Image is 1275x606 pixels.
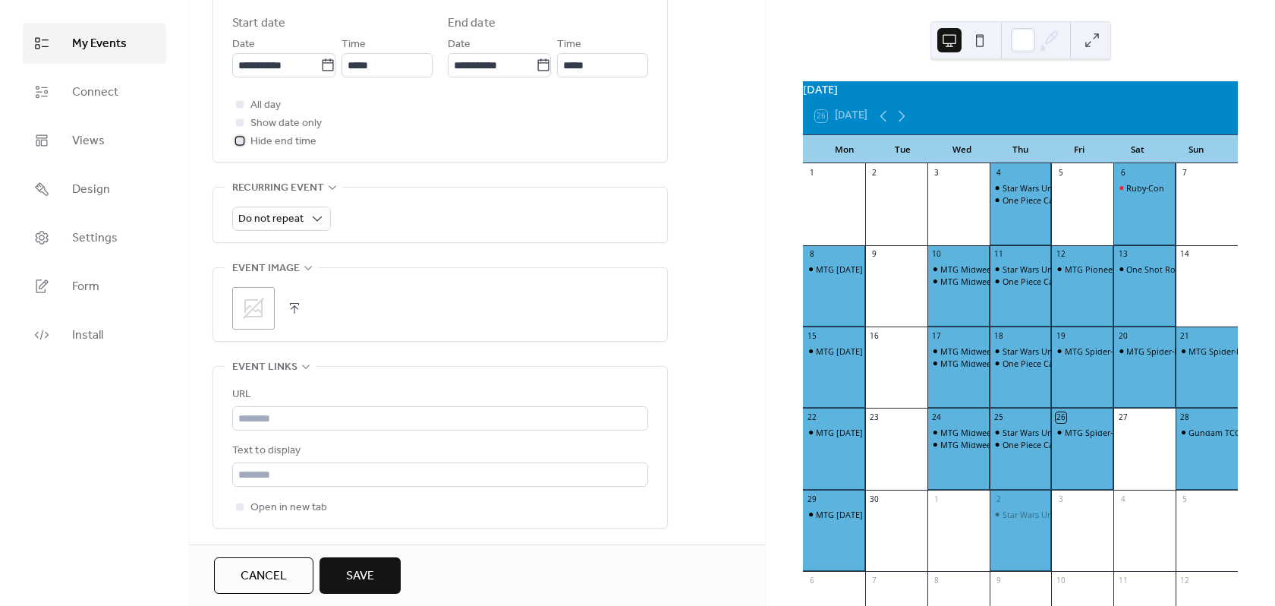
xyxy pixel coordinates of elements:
[993,330,1004,341] div: 18
[1003,427,1117,438] div: Star Wars Unlimited Forceday
[1065,264,1185,275] div: MTG Pioneer tournament FNM
[1118,168,1129,178] div: 6
[990,509,1052,520] div: Star Wars Unlimited Forceday
[931,412,942,423] div: 24
[1050,135,1108,164] div: Fri
[990,439,1052,450] div: One Piece Card Game Store Tournament
[816,346,943,357] div: MTG [DATE] Magic - Commander
[1118,494,1129,504] div: 4
[993,576,1004,586] div: 9
[72,132,105,150] span: Views
[1065,346,1194,357] div: MTG Spider-Man 2HG pre-release
[23,71,166,112] a: Connect
[990,358,1052,369] div: One Piece Card Game Store Tournament
[1056,412,1066,423] div: 26
[1056,576,1066,586] div: 10
[1051,264,1113,275] div: MTG Pioneer tournament FNM
[869,168,880,178] div: 2
[1003,439,1160,450] div: One Piece Card Game Store Tournament
[869,494,880,504] div: 30
[1065,427,1223,438] div: MTG Spider-Man Draft Tournament FNM
[1056,249,1066,260] div: 12
[1126,346,1234,357] div: MTG Spider-Man prerelease
[1051,346,1113,357] div: MTG Spider-Man 2HG pre-release
[816,509,943,520] div: MTG [DATE] Magic - Commander
[1126,182,1164,194] div: Ruby-Con
[232,358,297,377] span: Event links
[72,278,99,296] span: Form
[1003,182,1117,194] div: Star Wars Unlimited Forceday
[1118,412,1129,423] div: 27
[993,249,1004,260] div: 11
[869,330,880,341] div: 16
[1056,330,1066,341] div: 19
[940,264,1076,275] div: MTG Midweek Magic - Commander
[320,557,401,594] button: Save
[803,81,1238,98] div: [DATE]
[816,427,943,438] div: MTG [DATE] Magic - Commander
[23,217,166,258] a: Settings
[1179,168,1190,178] div: 7
[931,249,942,260] div: 10
[23,169,166,210] a: Design
[807,330,817,341] div: 15
[807,412,817,423] div: 22
[1113,346,1176,357] div: MTG Spider-Man prerelease
[1003,509,1117,520] div: Star Wars Unlimited Forceday
[990,427,1052,438] div: Star Wars Unlimited Forceday
[927,276,990,287] div: MTG Midweek Magic - Modern
[342,36,366,54] span: Time
[807,168,817,178] div: 1
[869,249,880,260] div: 9
[1113,264,1176,275] div: One Shot Roleplaying and Story Game Night
[1003,194,1160,206] div: One Piece Card Game Store Tournament
[448,14,496,33] div: End date
[927,264,990,275] div: MTG Midweek Magic - Commander
[72,35,127,53] span: My Events
[1003,358,1160,369] div: One Piece Card Game Store Tournament
[803,264,865,275] div: MTG Monday Magic - Commander
[232,36,255,54] span: Date
[232,386,645,404] div: URL
[232,14,285,33] div: Start date
[940,439,1056,450] div: MTG Midweek Magic - Pauper
[1118,576,1129,586] div: 11
[874,135,932,164] div: Tue
[816,264,943,275] div: MTG [DATE] Magic - Commander
[1179,576,1190,586] div: 12
[1003,346,1117,357] div: Star Wars Unlimited Forceday
[927,439,990,450] div: MTG Midweek Magic - Pauper
[933,135,991,164] div: Wed
[72,229,118,248] span: Settings
[869,412,880,423] div: 23
[1179,330,1190,341] div: 21
[990,194,1052,206] div: One Piece Card Game Store Tournament
[1113,182,1176,194] div: Ruby-Con
[815,135,874,164] div: Mon
[232,442,645,460] div: Text to display
[940,346,1076,357] div: MTG Midweek Magic - Commander
[1003,276,1160,287] div: One Piece Card Game Store Tournament
[232,179,324,197] span: Recurring event
[72,84,118,102] span: Connect
[1108,135,1166,164] div: Sat
[1176,346,1238,357] div: MTG Spider-Man prerelease
[993,168,1004,178] div: 4
[990,182,1052,194] div: Star Wars Unlimited Forceday
[1003,264,1117,275] div: Star Wars Unlimited Forceday
[807,494,817,504] div: 29
[448,36,471,54] span: Date
[214,557,313,594] button: Cancel
[557,36,581,54] span: Time
[1051,427,1113,438] div: MTG Spider-Man Draft Tournament FNM
[250,499,327,517] span: Open in new tab
[940,358,1063,369] div: MTG Midweek Magic - Standard
[1056,168,1066,178] div: 5
[1056,494,1066,504] div: 3
[931,576,942,586] div: 8
[803,509,865,520] div: MTG Monday Magic - Commander
[232,287,275,330] div: ;
[1118,330,1129,341] div: 20
[990,346,1052,357] div: Star Wars Unlimited Forceday
[927,346,990,357] div: MTG Midweek Magic - Commander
